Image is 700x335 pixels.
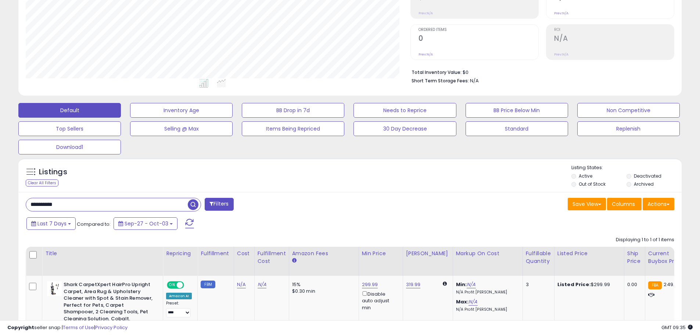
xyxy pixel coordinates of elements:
[64,281,153,331] b: Shark CarpetXpert HairPro Upright Carpet, Area Rug & Upholstery Cleaner with Spot & Stain Remover...
[237,281,246,288] a: N/A
[579,173,592,179] label: Active
[63,324,94,331] a: Terms of Use
[7,324,34,331] strong: Copyright
[237,250,251,257] div: Cost
[577,103,680,118] button: Non Competitive
[579,181,606,187] label: Out of Stock
[353,103,456,118] button: Needs to Reprice
[627,281,639,288] div: 0.00
[554,52,568,57] small: Prev: N/A
[406,281,421,288] a: 319.99
[37,220,67,227] span: Last 7 Days
[634,181,654,187] label: Archived
[456,281,467,288] b: Min:
[406,250,450,257] div: [PERSON_NAME]
[258,250,286,265] div: Fulfillment Cost
[166,250,194,257] div: Repricing
[469,298,477,306] a: N/A
[258,281,266,288] a: N/A
[292,257,297,264] small: Amazon Fees.
[557,281,591,288] b: Listed Price:
[353,121,456,136] button: 30 Day Decrease
[616,236,674,243] div: Displaying 1 to 1 of 1 items
[45,250,160,257] div: Title
[412,69,462,75] b: Total Inventory Value:
[554,34,674,44] h2: N/A
[466,121,568,136] button: Standard
[201,250,230,257] div: Fulfillment
[292,288,353,295] div: $0.30 min
[412,78,469,84] b: Short Term Storage Fees:
[453,247,523,276] th: The percentage added to the cost of goods (COGS) that forms the calculator for Min & Max prices.
[612,200,635,208] span: Columns
[419,52,433,57] small: Prev: N/A
[166,301,192,317] div: Preset:
[607,198,642,210] button: Columns
[18,140,121,154] button: Download1
[648,281,662,289] small: FBA
[130,121,233,136] button: Selling @ Max
[456,250,520,257] div: Markup on Cost
[242,103,344,118] button: BB Drop in 7d
[661,324,693,331] span: 2025-10-11 09:35 GMT
[205,198,233,211] button: Filters
[201,281,215,288] small: FBM
[456,307,517,312] p: N/A Profit [PERSON_NAME]
[168,282,177,288] span: ON
[242,121,344,136] button: Items Being Repriced
[95,324,128,331] a: Privacy Policy
[634,173,661,179] label: Deactivated
[466,103,568,118] button: BB Price Below Min
[456,290,517,295] p: N/A Profit [PERSON_NAME]
[114,217,177,230] button: Sep-27 - Oct-03
[419,28,538,32] span: Ordered Items
[412,67,669,76] li: $0
[7,324,128,331] div: seller snap | |
[292,281,353,288] div: 15%
[39,167,67,177] h5: Listings
[26,217,76,230] button: Last 7 Days
[627,250,642,265] div: Ship Price
[526,281,549,288] div: 3
[26,179,58,186] div: Clear All Filters
[643,198,674,210] button: Actions
[554,28,674,32] span: ROI
[467,281,475,288] a: N/A
[568,198,606,210] button: Save View
[18,121,121,136] button: Top Sellers
[526,250,551,265] div: Fulfillable Quantity
[362,290,397,311] div: Disable auto adjust min
[557,281,618,288] div: $299.99
[183,282,195,288] span: OFF
[18,103,121,118] button: Default
[292,250,356,257] div: Amazon Fees
[577,121,680,136] button: Replenish
[557,250,621,257] div: Listed Price
[77,221,111,228] span: Compared to:
[130,103,233,118] button: Inventory Age
[571,164,682,171] p: Listing States:
[470,77,479,84] span: N/A
[125,220,168,227] span: Sep-27 - Oct-03
[362,281,378,288] a: 299.99
[362,250,400,257] div: Min Price
[664,281,680,288] span: 249.99
[166,293,192,299] div: Amazon AI
[648,250,686,265] div: Current Buybox Price
[456,298,469,305] b: Max:
[47,281,62,296] img: 415cYpFRttL._SL40_.jpg
[419,34,538,44] h2: 0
